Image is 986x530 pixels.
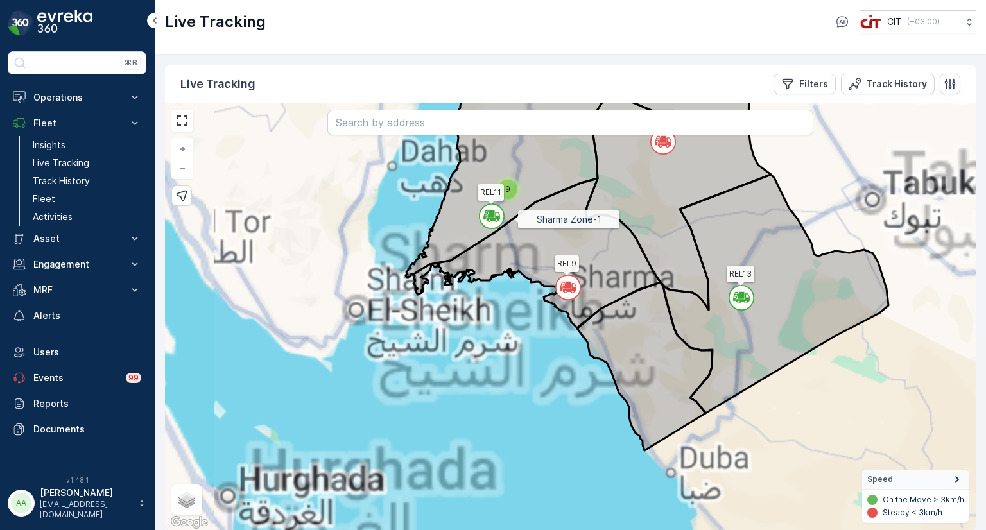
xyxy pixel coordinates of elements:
[883,508,942,518] p: Steady < 3km/h
[180,75,255,93] p: Live Tracking
[8,486,146,520] button: AA[PERSON_NAME][EMAIL_ADDRESS][DOMAIN_NAME]
[8,416,146,442] a: Documents
[860,10,976,33] button: CIT(+03:00)
[8,303,146,329] a: Alerts
[28,190,146,208] a: Fleet
[33,157,89,169] p: Live Tracking
[40,486,132,499] p: [PERSON_NAME]
[28,154,146,172] a: Live Tracking
[33,232,121,245] p: Asset
[33,91,121,104] p: Operations
[327,110,814,135] input: Search by address
[33,397,141,410] p: Reports
[8,476,146,484] span: v 1.48.1
[173,111,192,130] a: View Fullscreen
[33,423,141,436] p: Documents
[37,10,92,36] img: logo_dark-DEwI_e13.png
[8,226,146,252] button: Asset
[883,495,964,505] p: On the Move > 3km/h
[495,176,521,202] div: 9
[867,474,893,484] span: Speed
[180,143,186,154] span: +
[33,210,73,223] p: Activities
[33,117,121,130] p: Fleet
[173,158,192,178] a: Zoom Out
[33,192,55,205] p: Fleet
[774,74,836,94] button: Filters
[11,493,31,513] div: AA
[8,277,146,303] button: MRF
[173,139,192,158] a: Zoom In
[173,486,201,514] a: Layers
[8,10,33,36] img: logo
[33,372,118,384] p: Events
[40,499,132,520] p: [EMAIL_ADDRESS][DOMAIN_NAME]
[33,346,141,359] p: Users
[8,365,146,391] a: Events99
[8,391,146,416] a: Reports
[128,373,139,383] p: 99
[841,74,935,94] button: Track History
[28,136,146,154] a: Insights
[907,17,940,27] p: ( +03:00 )
[28,172,146,190] a: Track History
[180,162,186,173] span: −
[125,58,137,68] p: ⌘B
[887,15,902,28] p: CIT
[8,85,146,110] button: Operations
[799,78,828,90] p: Filters
[33,309,141,322] p: Alerts
[8,252,146,277] button: Engagement
[28,208,146,226] a: Activities
[33,258,121,271] p: Engagement
[862,470,969,490] summary: Speed
[8,339,146,365] a: Users
[867,78,927,90] p: Track History
[33,139,65,151] p: Insights
[860,15,882,29] img: cit-logo_pOk6rL0.png
[33,175,90,187] p: Track History
[33,284,121,296] p: MRF
[8,110,146,136] button: Fleet
[165,12,266,32] p: Live Tracking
